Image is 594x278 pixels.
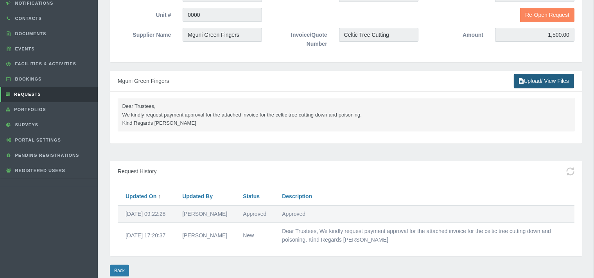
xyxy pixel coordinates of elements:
td: [PERSON_NAME] [174,205,235,222]
label: Invoice/Quote Number [268,28,333,48]
span: Contacts [13,16,42,21]
td: Dear Trustees, We kindly request payment approval for the attached invoice for the celtic tree cu... [274,222,574,248]
span: Portal Settings [13,138,61,142]
a: Updated On [126,193,156,199]
td: [DATE] 09:22:28 [118,205,174,222]
label: Supplier Name [112,28,177,39]
span: Pending Registrations [13,153,79,158]
div: Request History [110,161,582,182]
span: Documents [13,31,47,36]
span: Facilities & Activities [13,61,76,66]
span: Registered Users [13,168,65,173]
span: Requests [12,92,41,97]
td: New [235,222,274,248]
span: Bookings [13,77,42,81]
td: Approved [235,205,274,222]
a: Upload/ View Files [514,74,574,88]
pre: Dear Trustees, We kindly request payment approval for the attached invoice for the celtic tree cu... [118,98,574,131]
span: Notifications [13,1,54,5]
label: Amount [424,28,489,39]
a: Updated By [182,193,213,199]
a: Re-Open Request [520,8,574,22]
td: [PERSON_NAME] [174,222,235,248]
div: Mguni Green Fingers [110,71,582,92]
td: Approved [274,205,574,222]
a: Status [243,193,260,199]
span: Events [13,47,35,51]
td: [DATE] 17:20:37 [118,222,174,248]
a: Back [110,265,129,276]
span: Portfolios [12,107,46,112]
span: Surveys [13,122,38,127]
label: Unit # [112,8,177,20]
a: Description [282,193,312,199]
